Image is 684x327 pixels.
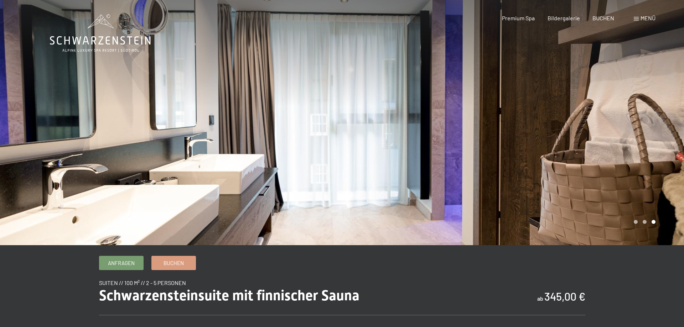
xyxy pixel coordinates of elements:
[164,259,184,267] span: Buchen
[99,256,143,270] a: Anfragen
[544,290,585,303] b: 345,00 €
[548,15,580,21] a: Bildergalerie
[99,287,359,304] span: Schwarzensteinsuite mit finnischer Sauna
[108,259,135,267] span: Anfragen
[592,15,614,21] a: BUCHEN
[537,295,543,302] span: ab
[641,15,655,21] span: Menü
[152,256,196,270] a: Buchen
[99,279,186,286] span: Suiten // 100 m² // 2 - 5 Personen
[502,15,535,21] a: Premium Spa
